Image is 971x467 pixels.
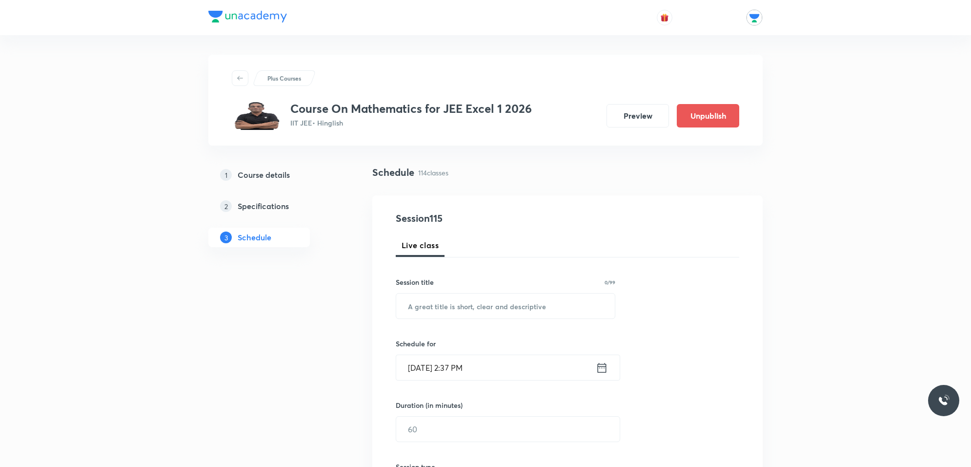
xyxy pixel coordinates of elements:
[605,280,615,285] p: 0/99
[220,232,232,243] p: 3
[677,104,739,127] button: Unpublish
[238,169,290,181] h5: Course details
[607,104,669,127] button: Preview
[396,417,620,442] input: 60
[208,11,287,25] a: Company Logo
[657,10,672,25] button: avatar
[238,232,271,243] h5: Schedule
[418,168,448,178] p: 114 classes
[396,277,434,287] h6: Session title
[232,102,283,130] img: be13cd870608418b82d6af393edd520b.jpg
[208,11,287,22] img: Company Logo
[396,294,615,318] input: A great title is short, clear and descriptive
[402,239,439,251] span: Live class
[396,211,574,226] h4: Session 115
[267,74,301,83] p: Plus Courses
[208,196,341,216] a: 2Specifications
[396,339,615,349] h6: Schedule for
[746,9,763,26] img: Unacademy Jodhpur
[290,102,532,116] h3: Course On Mathematics for JEE Excel 1 2026
[396,400,463,410] h6: Duration (in minutes)
[208,165,341,185] a: 1Course details
[372,165,414,180] h4: Schedule
[238,200,289,212] h5: Specifications
[220,169,232,181] p: 1
[660,13,669,22] img: avatar
[938,395,950,406] img: ttu
[220,200,232,212] p: 2
[290,118,532,128] p: IIT JEE • Hinglish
